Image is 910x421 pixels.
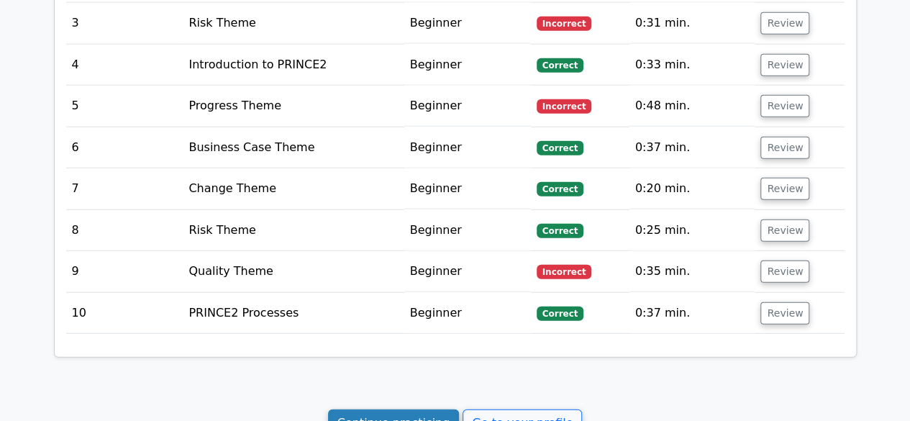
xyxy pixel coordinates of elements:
[760,137,809,159] button: Review
[66,251,183,292] td: 9
[760,178,809,200] button: Review
[66,45,183,86] td: 4
[760,54,809,76] button: Review
[760,12,809,35] button: Review
[537,307,583,321] span: Correct
[404,168,531,209] td: Beginner
[183,3,404,44] td: Risk Theme
[66,168,183,209] td: 7
[537,141,583,155] span: Correct
[760,95,809,117] button: Review
[183,168,404,209] td: Change Theme
[629,293,755,334] td: 0:37 min.
[760,219,809,242] button: Review
[66,293,183,334] td: 10
[629,127,755,168] td: 0:37 min.
[66,210,183,251] td: 8
[629,86,755,127] td: 0:48 min.
[760,302,809,325] button: Review
[629,168,755,209] td: 0:20 min.
[537,182,583,196] span: Correct
[537,265,592,279] span: Incorrect
[183,127,404,168] td: Business Case Theme
[629,3,755,44] td: 0:31 min.
[183,86,404,127] td: Progress Theme
[629,45,755,86] td: 0:33 min.
[183,251,404,292] td: Quality Theme
[183,210,404,251] td: Risk Theme
[404,86,531,127] td: Beginner
[537,58,583,73] span: Correct
[404,210,531,251] td: Beginner
[66,86,183,127] td: 5
[404,3,531,44] td: Beginner
[537,224,583,238] span: Correct
[537,99,592,114] span: Incorrect
[66,3,183,44] td: 3
[404,251,531,292] td: Beginner
[404,127,531,168] td: Beginner
[66,127,183,168] td: 6
[404,293,531,334] td: Beginner
[183,45,404,86] td: Introduction to PRINCE2
[537,17,592,31] span: Incorrect
[404,45,531,86] td: Beginner
[629,251,755,292] td: 0:35 min.
[629,210,755,251] td: 0:25 min.
[760,261,809,283] button: Review
[183,293,404,334] td: PRINCE2 Processes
